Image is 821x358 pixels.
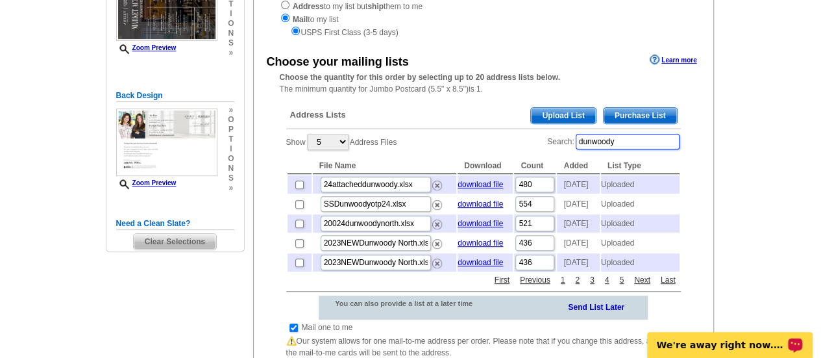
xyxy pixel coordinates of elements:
a: Zoom Preview [116,179,177,186]
a: Previous [517,274,554,286]
span: » [228,105,234,115]
td: Uploaded [601,214,680,233]
a: Remove this list [432,217,442,226]
a: Remove this list [432,178,442,187]
th: Count [514,158,556,174]
a: 1 [558,274,569,286]
strong: Mail [293,15,308,24]
td: Uploaded [601,195,680,213]
a: 5 [616,274,627,286]
th: List Type [601,158,680,174]
th: Added [557,158,599,174]
span: Purchase List [604,108,677,123]
iframe: LiveChat chat widget [639,317,821,358]
a: download file [458,199,503,209]
td: [DATE] [557,214,599,233]
span: i [228,9,234,19]
label: Search: [547,133,680,151]
a: Send List Later [568,300,624,313]
a: download file [458,219,503,228]
td: Uploaded [601,253,680,272]
img: warning.png [286,336,297,346]
span: t [228,134,234,144]
h5: Back Design [116,90,234,102]
a: Learn more [650,55,696,65]
td: [DATE] [557,195,599,213]
img: delete.png [432,200,442,210]
a: Last [657,274,679,286]
a: First [491,274,513,286]
a: Remove this list [432,256,442,265]
strong: Address [293,2,324,11]
a: Next [631,274,654,286]
a: download file [458,180,503,189]
span: o [228,154,234,164]
img: delete.png [432,181,442,190]
select: ShowAddress Files [307,134,349,150]
span: Clear Selections [134,234,216,249]
a: Remove this list [432,198,442,207]
h5: Need a Clean Slate? [116,218,234,230]
span: s [228,173,234,183]
td: Uploaded [601,234,680,252]
span: n [228,164,234,173]
label: Show Address Files [286,133,397,151]
img: delete.png [432,220,442,229]
td: Uploaded [601,175,680,194]
span: o [228,115,234,125]
span: i [228,144,234,154]
th: File Name [313,158,457,174]
div: Choose your mailing lists [267,53,409,71]
strong: ship [367,2,384,11]
a: 4 [602,274,613,286]
img: delete.png [432,239,442,249]
strong: Choose the quantity for this order by selecting up to 20 address lists below. [280,73,560,82]
input: Search: [576,134,680,149]
div: The minimum quantity for Jumbo Postcard (5.5" x 8.5")is 1. [254,71,713,95]
div: You can also provide a list at a later time [319,296,506,311]
a: 2 [572,274,583,286]
span: n [228,29,234,38]
td: [DATE] [557,175,599,194]
span: Upload List [531,108,595,123]
span: p [228,125,234,134]
td: [DATE] [557,234,599,252]
img: small-thumb.jpg [116,109,217,176]
span: » [228,48,234,58]
span: s [228,38,234,48]
a: Remove this list [432,237,442,246]
a: download file [458,238,503,248]
div: USPS First Class (3-5 days) [280,25,687,38]
img: delete.png [432,259,442,268]
span: Address Lists [290,109,346,121]
a: download file [458,258,503,267]
td: Mail one to me [301,321,354,334]
th: Download [458,158,513,174]
span: » [228,183,234,193]
td: [DATE] [557,253,599,272]
span: o [228,19,234,29]
a: 3 [587,274,598,286]
a: Zoom Preview [116,44,177,51]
